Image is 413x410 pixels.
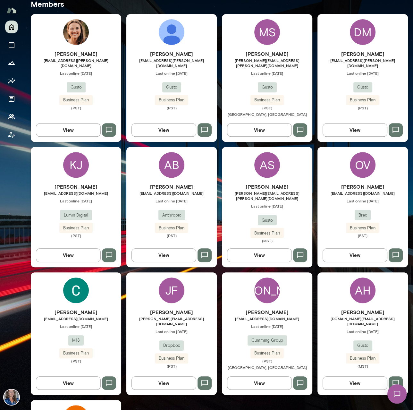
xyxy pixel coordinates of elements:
button: View [323,248,387,262]
span: Business Plan [250,350,284,356]
h6: [PERSON_NAME] [317,308,408,316]
button: View [323,123,387,137]
button: Members [5,110,18,123]
span: (PST) [126,105,217,110]
span: Business Plan [59,97,93,103]
span: Business Plan [59,350,93,356]
span: [EMAIL_ADDRESS][DOMAIN_NAME] [126,191,217,196]
span: Last online [DATE] [222,324,312,329]
span: Business Plan [346,355,379,362]
span: Business Plan [155,225,188,231]
span: Dropbox [159,342,184,349]
button: View [36,376,101,390]
span: (PST) [31,105,121,110]
button: View [36,123,101,137]
div: AH [350,278,375,303]
span: Business Plan [155,97,188,103]
button: View [323,376,387,390]
span: [EMAIL_ADDRESS][PERSON_NAME][DOMAIN_NAME] [317,58,408,68]
span: Cumming Group [248,337,287,344]
h6: [PERSON_NAME] [31,308,121,316]
span: Last online [DATE] [317,329,408,334]
button: View [227,123,292,137]
span: (PST) [126,233,217,238]
span: Business Plan [250,230,284,236]
span: [EMAIL_ADDRESS][DOMAIN_NAME] [31,316,121,321]
span: (PST) [126,363,217,369]
span: [GEOGRAPHIC_DATA], [GEOGRAPHIC_DATA] [228,365,307,370]
button: View [131,376,196,390]
button: Documents [5,92,18,105]
button: View [131,123,196,137]
h6: [PERSON_NAME] [31,50,121,58]
span: Last online [DATE] [222,203,312,209]
h6: [PERSON_NAME] [222,308,312,316]
span: Last online [DATE] [31,324,121,329]
span: Last online [DATE] [126,71,217,76]
span: Last online [DATE] [222,71,312,76]
span: M13 [68,337,84,344]
div: MS [254,19,280,45]
div: OV [350,152,375,178]
span: Brex [355,212,371,218]
span: [EMAIL_ADDRESS][PERSON_NAME][DOMAIN_NAME] [126,58,217,68]
button: Growth Plan [5,56,18,69]
span: (PST) [222,105,312,110]
h6: [PERSON_NAME] [317,183,408,191]
span: (PST) [31,358,121,363]
button: Sessions [5,38,18,51]
h6: [PERSON_NAME] [317,50,408,58]
div: JF [159,278,184,303]
button: Client app [5,128,18,141]
img: Cassie Cunningham [63,278,89,303]
span: Lumin Digital [60,212,92,218]
div: [PERSON_NAME] [254,278,280,303]
button: Home [5,21,18,33]
span: [EMAIL_ADDRESS][DOMAIN_NAME] [222,316,312,321]
span: Gusto [258,84,277,90]
h6: [PERSON_NAME] [31,183,121,191]
img: Nicole Menkhoff [4,389,19,405]
span: Last online [DATE] [31,71,121,76]
span: Gusto [353,342,372,349]
span: Last online [DATE] [126,198,217,203]
button: View [227,248,292,262]
span: [EMAIL_ADDRESS][DOMAIN_NAME] [317,191,408,196]
span: [DOMAIN_NAME][EMAIL_ADDRESS][DOMAIN_NAME] [317,316,408,326]
h6: [PERSON_NAME] [126,308,217,316]
span: (MST) [317,363,408,369]
span: (EST) [317,233,408,238]
span: (PST) [317,105,408,110]
span: (PST) [222,358,312,363]
span: Anthropic [158,212,185,218]
div: AB [159,152,184,178]
span: Business Plan [250,97,284,103]
span: Business Plan [346,225,379,231]
h6: [PERSON_NAME] [126,50,217,58]
span: [EMAIL_ADDRESS][PERSON_NAME][DOMAIN_NAME] [31,58,121,68]
span: Gusto [162,84,181,90]
span: Gusto [258,217,277,224]
img: Izzy Rogner [63,19,89,45]
span: (MST) [222,238,312,243]
span: Business Plan [346,97,379,103]
span: Gusto [353,84,372,90]
div: AS [254,152,280,178]
span: (PST) [31,233,121,238]
span: Business Plan [155,355,188,362]
h6: [PERSON_NAME] [222,50,312,58]
h6: [PERSON_NAME] [222,183,312,191]
span: [PERSON_NAME][EMAIL_ADDRESS][PERSON_NAME][DOMAIN_NAME] [222,191,312,201]
img: Mento [6,4,17,16]
button: View [36,248,101,262]
span: Last online [DATE] [317,71,408,76]
span: [GEOGRAPHIC_DATA], [GEOGRAPHIC_DATA] [228,112,307,116]
div: DM [350,19,375,45]
h6: [PERSON_NAME] [126,183,217,191]
span: Business Plan [59,225,93,231]
div: KJ [63,152,89,178]
button: Insights [5,74,18,87]
span: Last online [DATE] [31,198,121,203]
span: Last online [DATE] [126,329,217,334]
span: Last online [DATE] [317,198,408,203]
